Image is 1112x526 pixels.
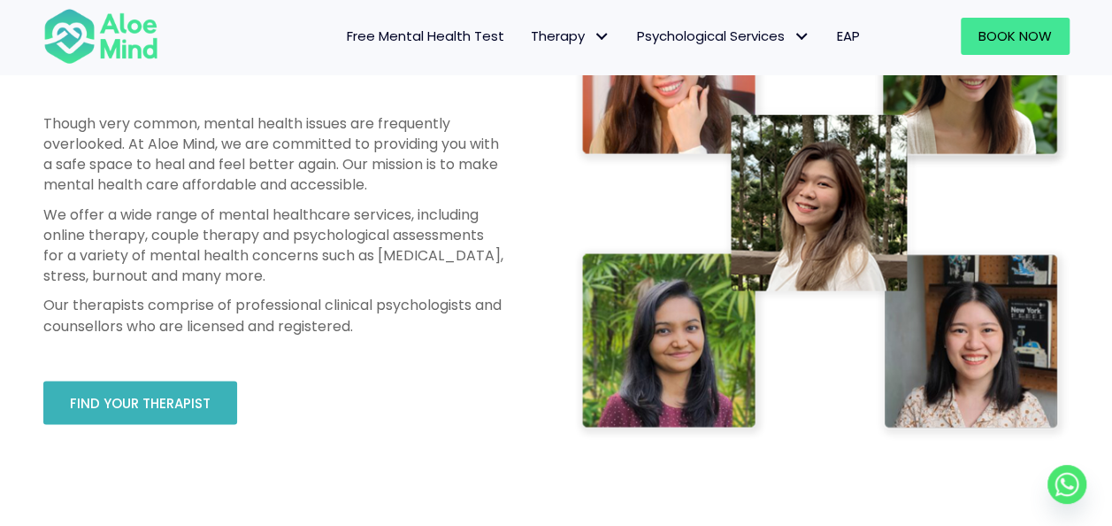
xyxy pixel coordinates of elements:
[1047,465,1086,504] a: Whatsapp
[978,27,1052,45] span: Book Now
[43,205,503,287] p: We offer a wide range of mental healthcare services, including online therapy, couple therapy and...
[789,24,815,50] span: Psychological Services: submenu
[43,295,503,336] p: Our therapists comprise of professional clinical psychologists and counsellors who are licensed a...
[43,113,503,196] p: Though very common, mental health issues are frequently overlooked. At Aloe Mind, we are committe...
[334,18,518,55] a: Free Mental Health Test
[824,18,873,55] a: EAP
[531,27,610,45] span: Therapy
[837,27,860,45] span: EAP
[43,381,237,424] a: Find your therapist
[518,18,624,55] a: TherapyTherapy: submenu
[961,18,1070,55] a: Book Now
[589,24,615,50] span: Therapy: submenu
[624,18,824,55] a: Psychological ServicesPsychological Services: submenu
[43,7,158,66] img: Aloe mind Logo
[347,27,504,45] span: Free Mental Health Test
[181,18,873,55] nav: Menu
[70,394,211,413] span: Find your therapist
[637,27,810,45] span: Psychological Services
